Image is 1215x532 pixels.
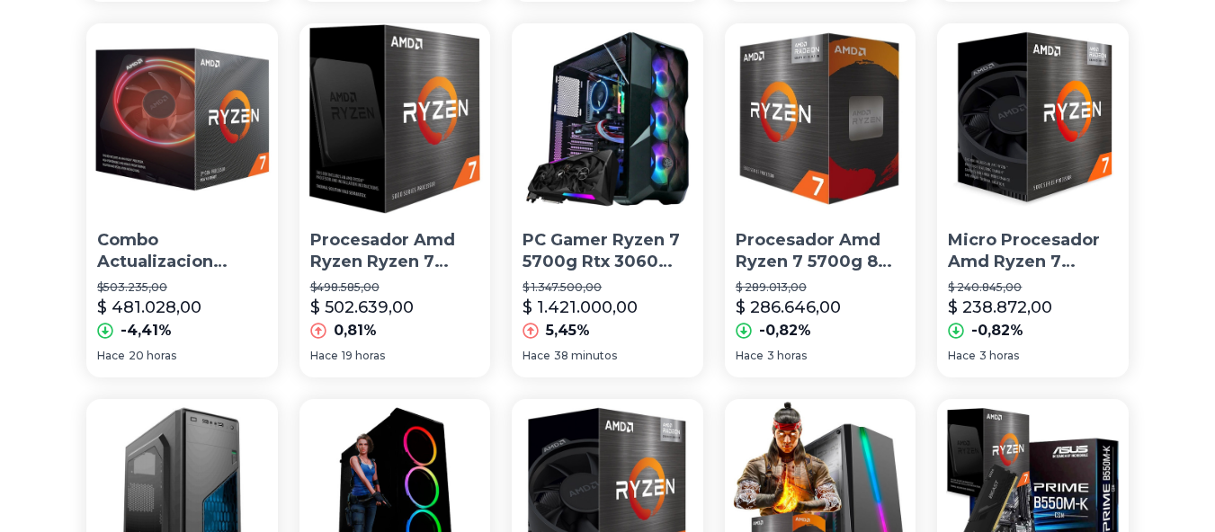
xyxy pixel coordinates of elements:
[334,322,377,339] font: 0,81%
[523,349,550,362] font: Hace
[948,349,976,362] font: Hace
[310,280,380,294] font: $498.585,00
[523,280,602,294] font: $ 1.347.500,00
[948,230,1117,316] font: Micro Procesador Amd Ryzen 7 5700g 4.6ghz Gamer Con Graficos
[342,349,385,362] font: 19 horas
[97,280,167,294] font: $503.235,00
[759,322,811,339] font: -0,82%
[546,322,590,339] font: 5,45%
[97,349,125,362] font: Hace
[736,230,892,316] font: Procesador Amd Ryzen 7 5700g 8 Núcleos Gráficos Radeon
[736,349,764,362] font: Hace
[310,297,414,317] font: $ 502.639,00
[948,297,1052,317] font: $ 238.872,00
[554,349,617,362] font: 38 minutos
[299,23,491,215] img: Procesador Amd Ryzen Ryzen 7 5800x 5ta Gen 4.7ghz - Acuario
[725,23,916,215] img: Procesador Amd Ryzen 7 5700g 8 Núcleos Gráficos Radeon
[310,349,338,362] font: Hace
[97,297,201,317] font: $ 481.028,00
[937,23,1129,377] a: Micro Procesador Amd Ryzen 7 5700g 4.6ghz Gamer Con GraficosMicro Procesador Amd Ryzen 7 5700g 4....
[523,297,638,317] font: $ 1.421.000,00
[310,230,455,316] font: Procesador Amd Ryzen Ryzen 7 5800x 5ta Gen 4.7ghz - Acuario
[86,23,278,215] img: Combo Actualizacion Gamer Amd Ryzen 7 3700x + 16gb D4 + A320
[129,349,176,362] font: 20 horas
[948,280,1022,294] font: $ 240.845,00
[979,349,1019,362] font: 3 horas
[725,23,916,377] a: Procesador Amd Ryzen 7 5700g 8 Núcleos Gráficos RadeonProcesador Amd Ryzen 7 5700g 8 Núcleos Gráf...
[512,23,703,215] img: PC Gamer Ryzen 7 5700g Rtx 3060 12gb 32gb Vega 8 960gb Wifi
[736,280,807,294] font: $ 289.013,00
[937,23,1129,215] img: Micro Procesador Amd Ryzen 7 5700g 4.6ghz Gamer Con Graficos
[971,322,1023,339] font: -0,82%
[512,23,703,377] a: PC Gamer Ryzen 7 5700g Rtx 3060 12gb 32gb Vega 8 960gb WifiPC Gamer Ryzen 7 5700g Rtx 3060 12gb 3...
[299,23,491,377] a: Procesador Amd Ryzen Ryzen 7 5800x 5ta Gen 4.7ghz - AcuarioProcesador Amd Ryzen Ryzen 7 5800x 5ta...
[736,297,841,317] font: $ 286.646,00
[767,349,807,362] font: 3 horas
[97,230,257,339] font: Combo Actualizacion Gamer Amd Ryzen 7 3700x + 16gb D4 + A320
[523,230,683,339] font: PC Gamer Ryzen 7 5700g Rtx 3060 12gb 32gb [PERSON_NAME] 8 960gb Wifi
[86,23,278,377] a: Combo Actualizacion Gamer Amd Ryzen 7 3700x + 16gb D4 + A320Combo Actualizacion Gamer Amd Ryzen 7...
[121,322,172,339] font: -4,41%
